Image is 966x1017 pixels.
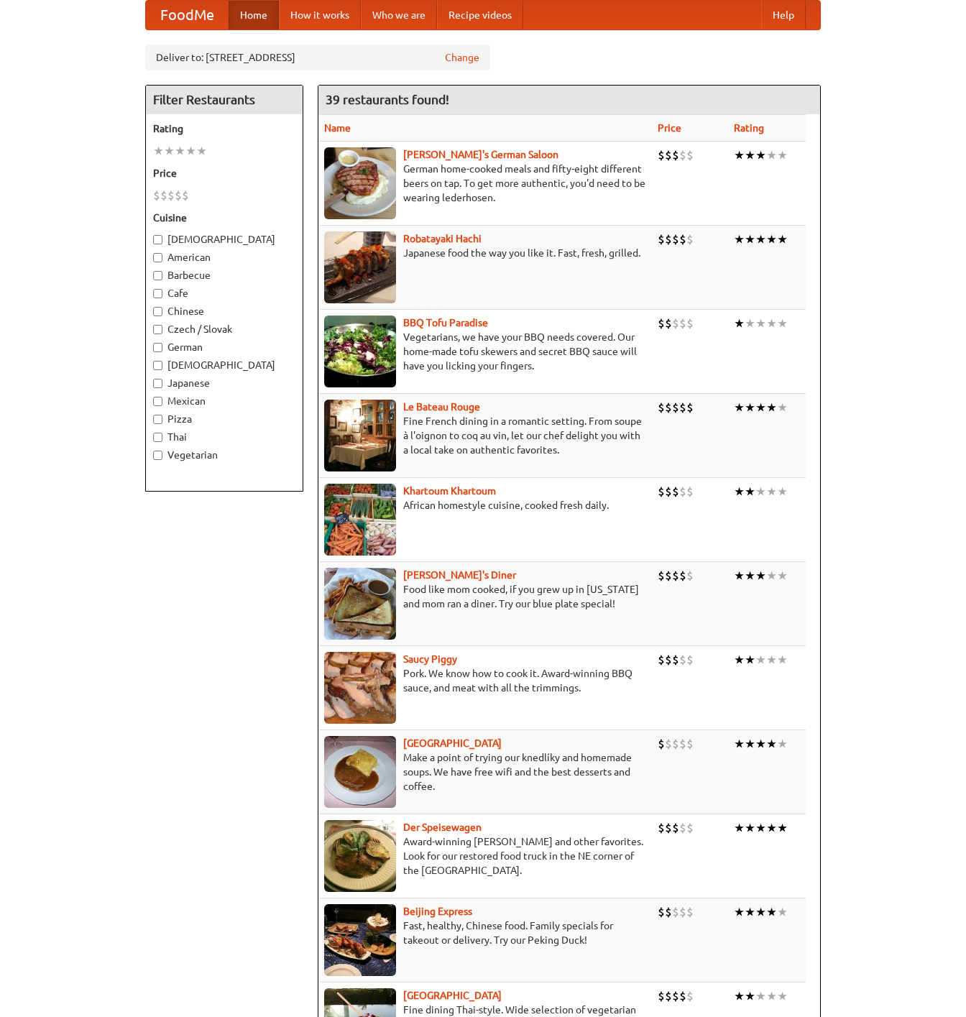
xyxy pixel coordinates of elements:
img: robatayaki.jpg [324,231,396,303]
li: ★ [734,568,745,584]
a: [PERSON_NAME]'s German Saloon [403,149,558,160]
h5: Rating [153,121,295,136]
li: ★ [755,988,766,1004]
img: czechpoint.jpg [324,736,396,808]
li: $ [679,736,686,752]
li: $ [672,652,679,668]
li: ★ [745,568,755,584]
li: ★ [745,316,755,331]
p: Japanese food the way you like it. Fast, fresh, grilled. [324,246,646,260]
input: Chinese [153,307,162,316]
li: ★ [777,988,788,1004]
a: Price [658,122,681,134]
li: ★ [777,568,788,584]
label: American [153,250,295,264]
li: $ [658,988,665,1004]
li: $ [658,736,665,752]
li: ★ [755,484,766,500]
li: $ [658,820,665,836]
li: ★ [766,652,777,668]
p: African homestyle cuisine, cooked fresh daily. [324,498,646,512]
li: ★ [734,400,745,415]
li: $ [665,568,672,584]
li: $ [658,400,665,415]
li: $ [679,400,686,415]
input: [DEMOGRAPHIC_DATA] [153,235,162,244]
b: Saucy Piggy [403,653,457,665]
li: $ [672,231,679,247]
li: $ [658,316,665,331]
label: German [153,340,295,354]
a: Home [229,1,279,29]
li: $ [686,904,694,920]
li: ★ [745,147,755,163]
label: Cafe [153,286,295,300]
li: $ [679,652,686,668]
li: $ [658,652,665,668]
li: ★ [734,736,745,752]
b: [GEOGRAPHIC_DATA] [403,737,502,749]
li: ★ [734,988,745,1004]
li: ★ [755,736,766,752]
li: $ [672,316,679,331]
li: ★ [755,568,766,584]
li: ★ [745,231,755,247]
li: ★ [745,400,755,415]
li: $ [679,484,686,500]
a: Le Bateau Rouge [403,401,480,413]
a: Der Speisewagen [403,822,482,833]
li: $ [658,231,665,247]
li: ★ [745,820,755,836]
li: $ [167,188,175,203]
li: $ [665,400,672,415]
input: Vegetarian [153,451,162,460]
li: ★ [777,652,788,668]
img: khartoum.jpg [324,484,396,556]
li: $ [686,147,694,163]
p: Pork. We know how to cook it. Award-winning BBQ sauce, and meat with all the trimmings. [324,666,646,695]
div: Deliver to: [STREET_ADDRESS] [145,45,490,70]
label: [DEMOGRAPHIC_DATA] [153,358,295,372]
li: ★ [777,147,788,163]
li: ★ [766,568,777,584]
input: Pizza [153,415,162,424]
li: $ [672,736,679,752]
li: $ [686,484,694,500]
h5: Cuisine [153,211,295,225]
a: BBQ Tofu Paradise [403,317,488,328]
li: ★ [153,143,164,159]
li: $ [658,484,665,500]
li: ★ [745,988,755,1004]
li: ★ [777,736,788,752]
h4: Filter Restaurants [146,86,303,114]
img: bateaurouge.jpg [324,400,396,471]
li: $ [658,904,665,920]
li: $ [686,820,694,836]
li: $ [153,188,160,203]
img: saucy.jpg [324,652,396,724]
a: Khartoum Khartoum [403,485,496,497]
li: ★ [196,143,207,159]
a: Robatayaki Hachi [403,233,482,244]
li: ★ [734,147,745,163]
li: $ [686,568,694,584]
li: ★ [777,820,788,836]
p: German home-cooked meals and fifty-eight different beers on tap. To get more authentic, you'd nee... [324,162,646,205]
b: [GEOGRAPHIC_DATA] [403,990,502,1001]
p: Fast, healthy, Chinese food. Family specials for takeout or delivery. Try our Peking Duck! [324,919,646,947]
li: $ [679,988,686,1004]
li: $ [665,652,672,668]
img: tofuparadise.jpg [324,316,396,387]
input: [DEMOGRAPHIC_DATA] [153,361,162,370]
li: $ [679,147,686,163]
label: Pizza [153,412,295,426]
a: Who we are [361,1,437,29]
li: $ [686,652,694,668]
label: Vegetarian [153,448,295,462]
ng-pluralize: 39 restaurants found! [326,93,449,106]
input: Japanese [153,379,162,388]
